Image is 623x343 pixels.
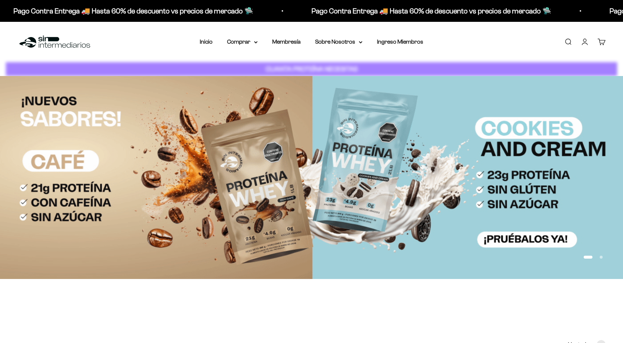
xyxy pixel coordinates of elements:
p: Pago Contra Entrega 🚚 Hasta 60% de descuento vs precios de mercado 🛸 [310,5,550,17]
summary: Sobre Nosotros [315,37,362,47]
a: Inicio [200,39,213,45]
summary: Comprar [227,37,258,47]
a: Ingreso Miembros [377,39,423,45]
a: Membresía [272,39,301,45]
strong: CUANTA PROTEÍNA NECESITAS [266,65,358,73]
p: Pago Contra Entrega 🚚 Hasta 60% de descuento vs precios de mercado 🛸 [12,5,252,17]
